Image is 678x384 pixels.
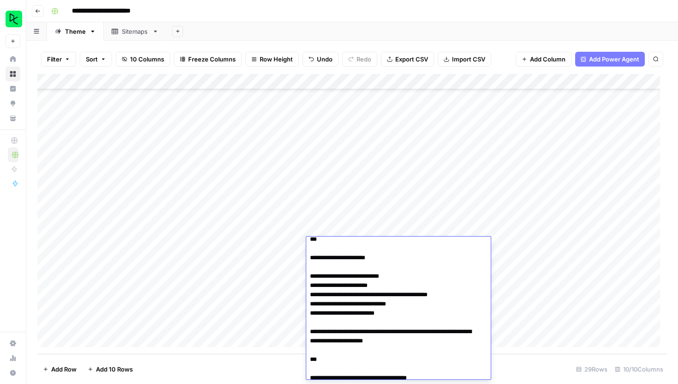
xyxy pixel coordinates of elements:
button: Freeze Columns [174,52,242,67]
button: Export CSV [381,52,434,67]
a: Settings [6,336,20,351]
a: Home [6,52,20,67]
span: Filter [47,55,62,64]
button: Workspace: DataCamp [6,7,20,30]
button: Help + Support [6,366,20,380]
button: Filter [41,52,76,67]
img: DataCamp Logo [6,11,22,27]
a: Your Data [6,111,20,126]
span: Export CSV [395,55,428,64]
a: Sitemaps [104,22,167,41]
span: Add 10 Rows [96,365,133,374]
button: Add Power Agent [575,52,645,67]
span: Import CSV [452,55,485,64]
a: Opportunities [6,96,20,111]
a: Insights [6,81,20,96]
button: Add Column [516,52,571,67]
span: Add Row [51,365,77,374]
a: Usage [6,351,20,366]
div: 10/10 Columns [611,362,667,377]
button: 10 Columns [116,52,170,67]
a: Browse [6,67,20,81]
button: Add 10 Rows [82,362,138,377]
span: Sort [86,55,98,64]
button: Import CSV [438,52,491,67]
a: Theme [47,22,104,41]
button: Row Height [245,52,299,67]
button: Undo [303,52,339,67]
div: Theme [65,27,86,36]
button: Redo [342,52,377,67]
span: Undo [317,55,333,64]
button: Sort [80,52,112,67]
span: Row Height [260,55,293,64]
span: Add Power Agent [589,55,639,64]
div: 29 Rows [572,362,611,377]
span: 10 Columns [130,55,164,64]
span: Add Column [530,55,565,64]
div: Sitemaps [122,27,149,36]
span: Freeze Columns [188,55,236,64]
button: Add Row [37,362,82,377]
span: Redo [357,55,371,64]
